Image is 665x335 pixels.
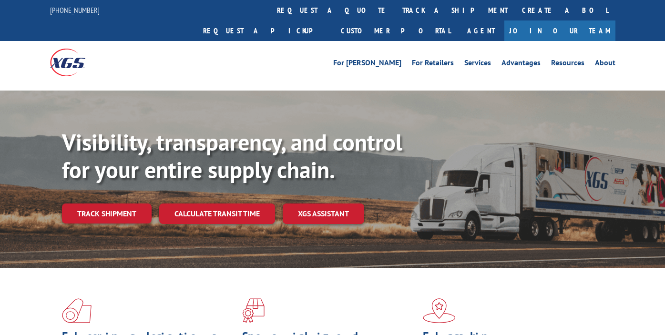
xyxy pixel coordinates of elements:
[196,20,334,41] a: Request a pickup
[423,298,456,323] img: xgs-icon-flagship-distribution-model-red
[504,20,615,41] a: Join Our Team
[464,59,491,70] a: Services
[458,20,504,41] a: Agent
[62,298,92,323] img: xgs-icon-total-supply-chain-intelligence-red
[242,298,265,323] img: xgs-icon-focused-on-flooring-red
[412,59,454,70] a: For Retailers
[334,20,458,41] a: Customer Portal
[50,5,100,15] a: [PHONE_NUMBER]
[595,59,615,70] a: About
[62,203,152,223] a: Track shipment
[501,59,541,70] a: Advantages
[62,127,402,184] b: Visibility, transparency, and control for your entire supply chain.
[551,59,584,70] a: Resources
[283,203,364,224] a: XGS ASSISTANT
[333,59,401,70] a: For [PERSON_NAME]
[159,203,275,224] a: Calculate transit time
